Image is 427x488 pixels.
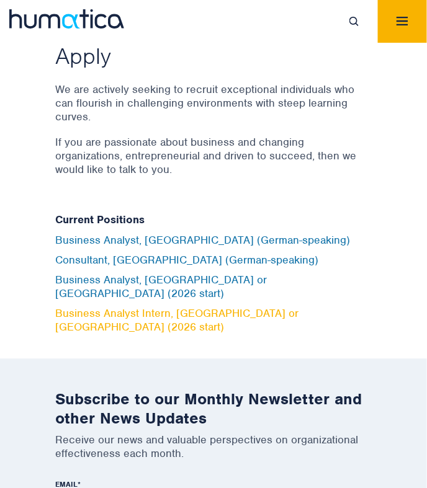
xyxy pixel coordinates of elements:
h5: Current Positions [55,214,372,228]
img: logo [9,9,124,29]
a: Consultant, [GEOGRAPHIC_DATA] (German-speaking) [55,254,318,267]
a: Business Analyst Intern, [GEOGRAPHIC_DATA] or [GEOGRAPHIC_DATA] (2026 start) [55,307,299,334]
a: Business Analyst, [GEOGRAPHIC_DATA] or [GEOGRAPHIC_DATA] (2026 start) [55,273,267,301]
a: Business Analyst, [GEOGRAPHIC_DATA] (German-speaking) [55,234,350,247]
img: menuicon [397,17,408,25]
p: Receive our news and valuable perspectives on organizational effectiveness each month. [55,433,372,461]
p: If you are passionate about business and changing organizations, entrepreneurial and driven to su... [55,136,372,177]
p: We are actively seeking to recruit exceptional individuals who can flourish in challenging enviro... [55,82,372,123]
img: search_icon [349,17,359,26]
h2: Subscribe to our Monthly Newsletter and other News Updates [55,390,372,428]
h2: Apply [55,42,372,70]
